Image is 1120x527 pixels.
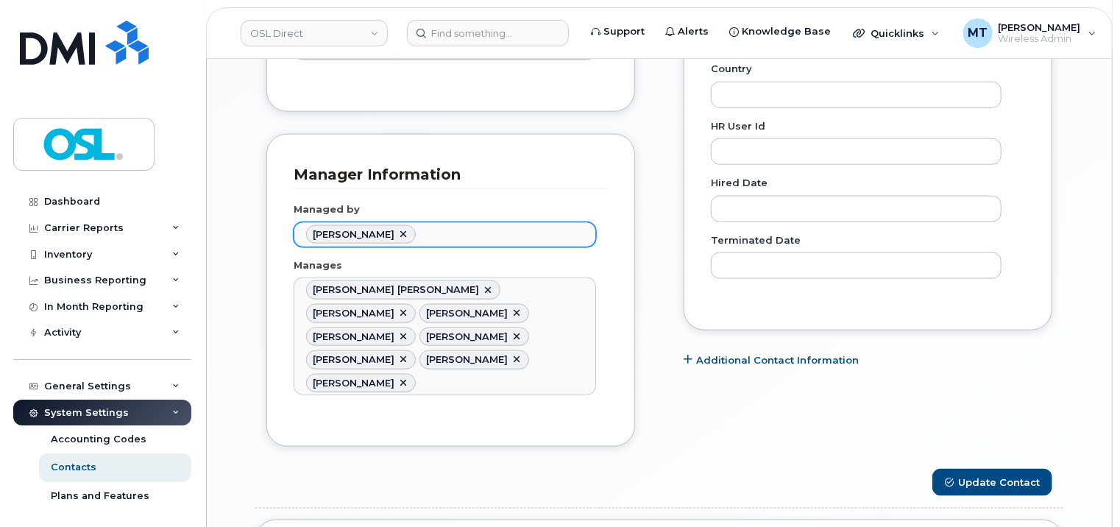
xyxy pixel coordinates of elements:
span: Alerts [678,24,709,39]
a: Knowledge Base [719,17,841,46]
span: Krupal Patel [426,331,508,342]
a: Additional Contact Information [684,353,859,367]
label: Manages [294,258,342,272]
span: Quicklinks [871,27,924,39]
button: Update Contact [932,469,1052,496]
span: Amal Pulickal Anil [313,284,479,295]
span: Jitesh Sharawat [313,229,394,240]
a: Alerts [655,17,719,46]
label: Country [711,62,752,76]
label: Managed by [294,202,360,216]
label: Hired Date [711,176,768,190]
label: HR user id [711,119,765,133]
span: Deepak Sharma [426,308,508,319]
span: Mario Adel [313,354,394,365]
input: Find something... [407,20,569,46]
span: Tarun Sachdeva [313,378,394,389]
span: Anjali Sharma [313,308,394,319]
div: Michael Togupen [953,18,1107,48]
span: [PERSON_NAME] [999,21,1081,33]
h3: Manager Information [294,165,597,185]
div: Quicklinks [843,18,950,48]
span: Himanshu Soni [313,331,394,342]
span: Wireless Admin [999,33,1081,45]
a: OSL Direct [241,20,388,46]
a: Support [581,17,655,46]
label: Terminated Date [711,233,801,247]
span: Mohamed Yehiya [426,354,508,365]
span: MT [968,24,988,42]
span: Support [603,24,645,39]
span: Knowledge Base [742,24,831,39]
